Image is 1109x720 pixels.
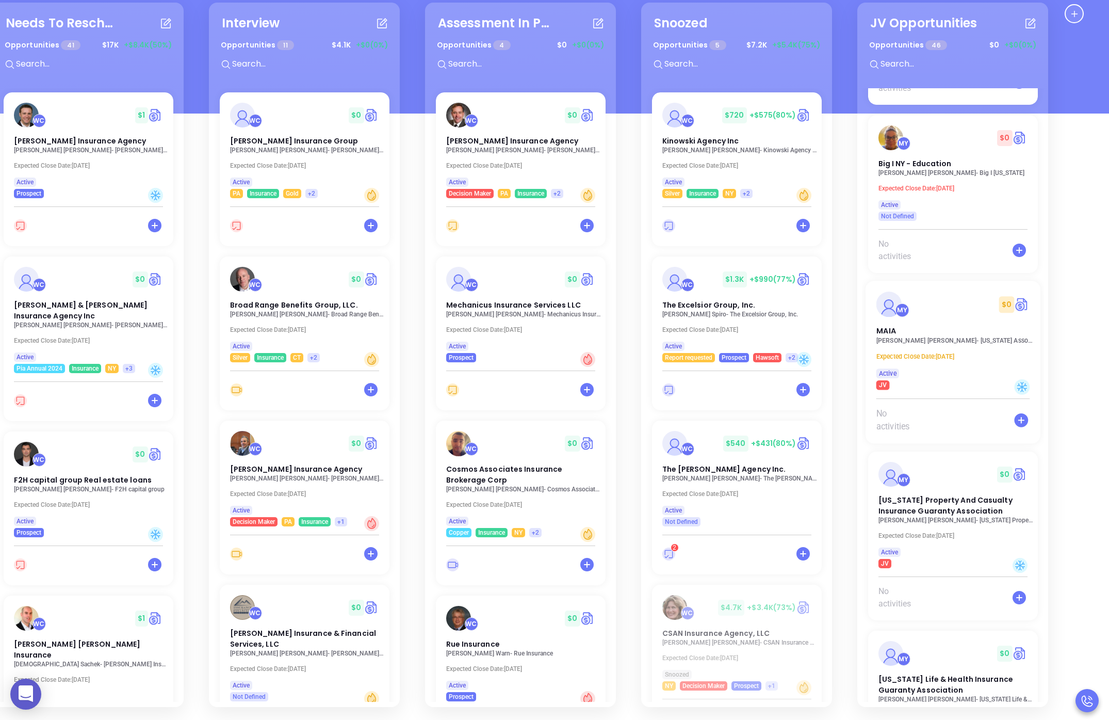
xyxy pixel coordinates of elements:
[580,188,595,203] div: Warm
[364,271,379,287] a: Quote
[580,352,595,367] div: Hot
[751,438,796,449] span: +$431 (80%)
[446,606,471,631] img: Rue Insurance
[17,527,41,538] span: Prospect
[897,137,910,150] div: Megan Youmans
[446,300,581,310] span: Mechanicus Insurance Services LLC
[878,379,886,391] span: JV
[662,311,817,318] p: David Spiro - The Excelsior Group, Inc.
[230,464,363,474] span: Meagher Insurance Agency
[249,442,262,456] div: Walter Contreras
[148,363,163,378] div: Cold
[514,527,523,538] span: NY
[580,436,595,451] img: Quote
[662,162,817,169] p: Expected Close Date: [DATE]
[870,14,977,33] div: JV Opportunities
[689,188,716,199] span: Insurance
[364,107,379,123] a: Quote
[284,516,292,527] span: PA
[14,136,146,146] span: Simmerer Insurance Agency
[233,516,275,527] span: Decision Maker
[148,107,163,123] a: Quote
[14,661,169,668] p: Christian Sachek - Donius Insurance
[662,475,817,482] p: Jessica A. Hess - The Willis E. Kilborne Agency Inc.
[997,130,1012,146] span: $ 0
[987,37,1002,53] span: $ 0
[722,107,746,123] span: $ 720
[1014,379,1030,395] div: Cold
[876,353,1035,360] p: Expected Close Date: [DATE]
[665,516,698,527] span: Not Defined
[446,486,601,493] p: John R Papazoglou - Cosmos Associates Insurance Brokerage Corp
[665,680,673,692] span: NY
[446,431,471,456] img: Cosmos Associates Insurance Brokerage Corp
[1013,130,1028,146] img: Quote
[446,267,471,292] img: Mechanicus Insurance Services LLC
[4,596,173,712] a: profileWalter Contreras$1Circle dollar[PERSON_NAME] [PERSON_NAME] Insurance[DEMOGRAPHIC_DATA] Sac...
[230,595,255,620] img: L M Insurance & Financial Services, LLC
[446,501,601,508] p: Expected Close Date: [DATE]
[233,341,250,352] span: Active
[554,37,569,53] span: $ 0
[449,527,469,538] span: Copper
[250,188,276,199] span: Insurance
[662,464,786,474] span: The Willis E. Kilborne Agency Inc.
[500,188,508,199] span: PA
[681,606,694,620] div: Walter Contreras
[209,3,400,707] section: Interview
[108,363,116,374] span: NY
[553,188,561,199] span: +2
[652,421,822,526] a: profileWalter Contreras$540+$431(80%)Circle dollarThe [PERSON_NAME] Agency Inc.[PERSON_NAME] [PER...
[493,40,510,50] span: 4
[72,363,99,374] span: Insurance
[436,596,606,701] a: profileWalter Contreras$0Circle dollarRue Insurance[PERSON_NAME] Warn- Rue InsuranceExpected Clos...
[878,696,1033,703] p: Joseph Horvath - Pennsylvania Life & Health Insurance Guaranty Association
[14,639,141,660] span: Donius Patterson Insurance
[580,611,595,626] a: Quote
[999,296,1014,313] span: $ 0
[32,617,46,631] div: Walter Contreras
[876,326,896,337] span: MAIA
[749,274,796,284] span: +$990 (77%)
[436,257,606,362] a: profileWalter Contreras$0Circle dollarMechanicus Insurance Services LLC[PERSON_NAME] [PERSON_NAME...
[1013,467,1028,482] a: Quote
[1014,296,1030,312] img: Quote
[364,516,379,531] div: Hot
[1013,646,1028,661] img: Quote
[148,188,163,203] div: Cold
[446,639,500,649] span: Rue Insurance
[580,691,595,706] div: Hot
[446,103,471,127] img: Lawton Insurance Agency
[879,57,1034,71] input: Search...
[32,114,46,127] div: Walter Contreras
[878,532,1033,539] p: Expected Close Date: [DATE]
[465,114,478,127] div: Walter Contreras
[662,639,817,646] p: Jennifer Petersen-Kreatsoulas - CSAN Insurance Agency, LLC
[662,654,817,662] p: Expected Close Date: [DATE]
[572,40,604,51] span: +$0 (0%)
[662,103,687,127] img: Kinowski Agency Inc
[662,147,817,154] p: Craig Wilson - Kinowski Agency Inc
[665,188,680,199] span: Silver
[135,611,148,627] span: $ 1
[277,40,293,50] span: 11
[449,341,466,352] span: Active
[230,490,385,498] p: Expected Close Date: [DATE]
[665,177,682,188] span: Active
[641,3,832,707] section: Snoozed
[349,436,364,452] span: $ 0
[249,606,262,620] div: Walter Contreras
[897,652,910,666] div: Megan Youmans
[14,486,169,493] p: Farrukh Hasanov - F2H capital group
[756,352,779,363] span: Hawsoft
[124,40,172,51] span: +$8.4K (50%)
[230,267,255,292] img: Broad Range Benefits Group, LLC.
[681,442,694,456] div: Walter Contreras
[654,14,708,33] div: Snoozed
[446,464,563,485] span: Cosmos Associates Insurance Brokerage Corp
[681,114,694,127] div: Walter Contreras
[14,103,39,127] img: Simmerer Insurance Agency
[876,408,922,433] span: No activities
[465,617,478,631] div: Walter Contreras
